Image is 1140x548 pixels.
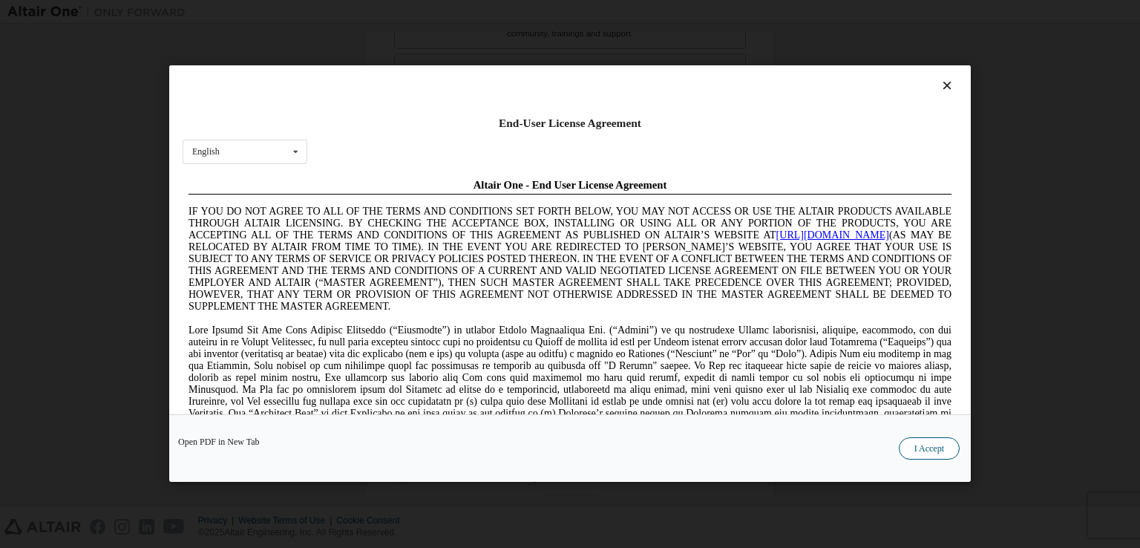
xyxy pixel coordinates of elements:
button: I Accept [899,438,960,460]
a: Open PDF in New Tab [178,438,260,447]
div: English [192,148,220,157]
span: Altair One - End User License Agreement [291,6,485,18]
span: Lore Ipsumd Sit Ame Cons Adipisc Elitseddo (“Eiusmodte”) in utlabor Etdolo Magnaaliqua Eni. (“Adm... [6,151,769,258]
span: IF YOU DO NOT AGREE TO ALL OF THE TERMS AND CONDITIONS SET FORTH BELOW, YOU MAY NOT ACCESS OR USE... [6,33,769,139]
div: End-User License Agreement [183,116,957,131]
a: [URL][DOMAIN_NAME] [594,56,707,68]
